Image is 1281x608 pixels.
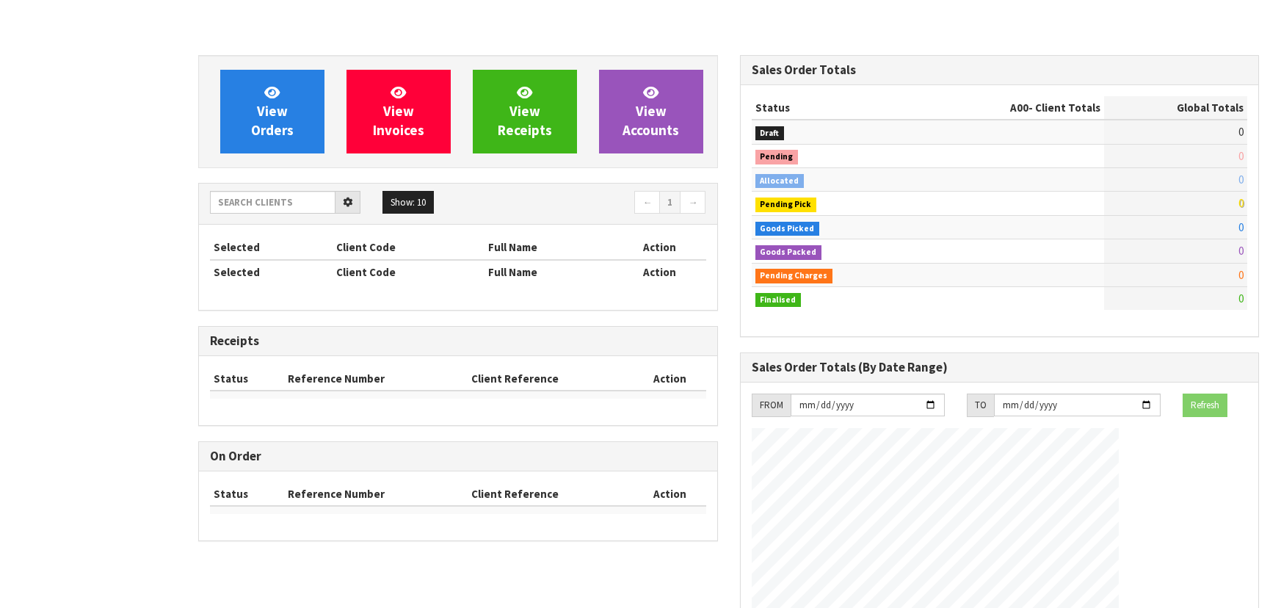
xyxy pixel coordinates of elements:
span: Draft [755,126,785,141]
a: 1 [659,191,681,214]
th: Global Totals [1104,96,1247,120]
a: ViewReceipts [473,70,577,153]
span: 0 [1238,149,1244,163]
th: Selected [210,260,333,283]
span: View Receipts [498,84,552,139]
th: Action [614,236,706,259]
span: Finalised [755,293,802,308]
span: 0 [1238,244,1244,258]
a: ViewInvoices [346,70,451,153]
input: Search clients [210,191,335,214]
th: Status [752,96,915,120]
span: 0 [1238,125,1244,139]
th: Client Reference [468,367,635,391]
th: Reference Number [284,482,468,506]
h3: Sales Order Totals (By Date Range) [752,361,1248,374]
h3: Sales Order Totals [752,63,1248,77]
th: Full Name [485,236,614,259]
span: Pending [755,150,799,164]
th: Full Name [485,260,614,283]
a: ViewOrders [220,70,324,153]
span: View Invoices [373,84,424,139]
th: Selected [210,236,333,259]
span: 0 [1238,292,1244,305]
span: Allocated [755,174,805,189]
span: A00 [1010,101,1028,115]
a: ViewAccounts [599,70,703,153]
h3: Receipts [210,334,706,348]
span: 0 [1238,196,1244,210]
span: 0 [1238,173,1244,187]
button: Show: 10 [382,191,434,214]
th: Client Reference [468,482,635,506]
a: ← [634,191,660,214]
span: Goods Picked [755,222,820,236]
span: 0 [1238,268,1244,282]
span: 0 [1238,220,1244,234]
th: Reference Number [284,367,468,391]
span: View Orders [251,84,294,139]
button: Refresh [1183,394,1227,417]
th: Action [634,367,705,391]
h3: On Order [210,449,706,463]
th: Client Code [333,260,485,283]
span: View Accounts [623,84,679,139]
th: Status [210,482,284,506]
div: TO [967,394,994,417]
th: - Client Totals [915,96,1104,120]
th: Status [210,367,284,391]
th: Action [634,482,705,506]
th: Client Code [333,236,485,259]
span: Pending Pick [755,198,817,212]
div: FROM [752,394,791,417]
span: Goods Packed [755,245,822,260]
nav: Page navigation [469,191,706,217]
span: Pending Charges [755,269,833,283]
th: Action [614,260,706,283]
a: → [680,191,705,214]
